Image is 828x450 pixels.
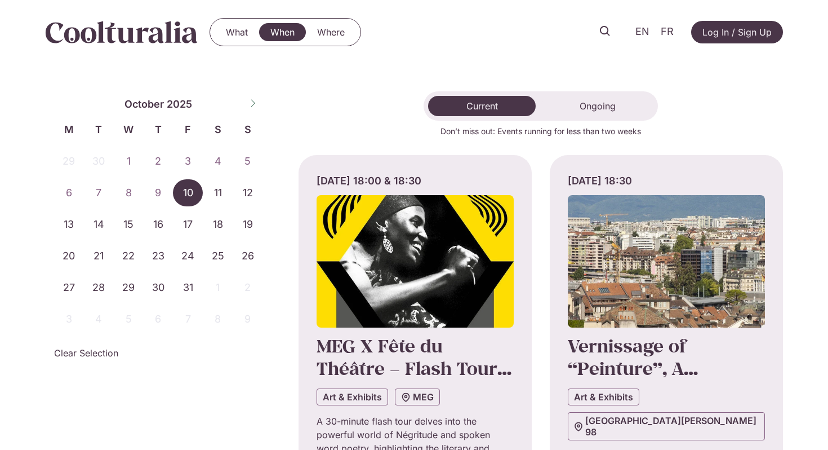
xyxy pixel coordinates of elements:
[84,179,114,206] span: October 7, 2025
[203,122,233,137] span: S
[54,242,84,270] span: October 20, 2025
[233,122,262,137] span: S
[124,96,164,112] span: October
[233,211,262,238] span: October 19, 2025
[203,211,233,238] span: October 18, 2025
[203,242,233,270] span: October 25, 2025
[568,195,765,328] img: Coolturalia - Vernissage de Peinture, une œuvre temporaire de Tayeb Kendouci
[54,211,84,238] span: October 13, 2025
[144,211,173,238] span: October 16, 2025
[173,306,203,333] span: November 7, 2025
[203,306,233,333] span: November 8, 2025
[317,195,514,328] img: Coolturalia - MEG X Fête du Théâtre – Visite flash : Quelle est la puissance de la parole?
[580,100,616,112] span: Ongoing
[114,179,144,206] span: October 8, 2025
[568,173,765,188] div: [DATE] 18:30
[173,274,203,301] span: October 31, 2025
[691,21,783,43] a: Log In / Sign Up
[54,306,84,333] span: November 3, 2025
[114,242,144,270] span: October 22, 2025
[144,122,173,137] span: T
[84,122,114,137] span: T
[84,211,114,238] span: October 14, 2025
[215,23,356,41] nav: Menu
[233,179,262,206] span: October 12, 2025
[144,306,173,333] span: November 6, 2025
[173,148,203,175] span: October 3, 2025
[54,274,84,301] span: October 27, 2025
[203,148,233,175] span: October 4, 2025
[655,24,679,40] a: FR
[630,24,655,40] a: EN
[114,122,144,137] span: W
[173,122,203,137] span: F
[635,26,649,38] span: EN
[233,242,262,270] span: October 26, 2025
[173,211,203,238] span: October 17, 2025
[167,96,192,112] span: 2025
[306,23,356,41] a: Where
[233,306,262,333] span: November 9, 2025
[317,334,511,403] a: MEG X Fête du Théâtre – Flash Tour: The Power of Words
[144,242,173,270] span: October 23, 2025
[144,179,173,206] span: October 9, 2025
[114,148,144,175] span: October 1, 2025
[466,100,498,112] span: Current
[661,26,674,38] span: FR
[568,412,765,440] a: [GEOGRAPHIC_DATA][PERSON_NAME] 98
[54,122,84,137] span: M
[173,242,203,270] span: October 24, 2025
[215,23,259,41] a: What
[54,179,84,206] span: October 6, 2025
[84,242,114,270] span: October 21, 2025
[233,274,262,301] span: November 2, 2025
[299,125,783,137] p: Don’t miss out: Events running for less than two weeks
[84,274,114,301] span: October 28, 2025
[84,148,114,175] span: September 30, 2025
[568,389,639,405] a: Art & Exhibits
[317,173,514,188] div: [DATE] 18:00 & 18:30
[114,306,144,333] span: November 5, 2025
[233,148,262,175] span: October 5, 2025
[702,25,772,39] span: Log In / Sign Up
[395,389,440,405] a: MEG
[54,148,84,175] span: September 29, 2025
[259,23,306,41] a: When
[144,274,173,301] span: October 30, 2025
[203,179,233,206] span: October 11, 2025
[114,211,144,238] span: October 15, 2025
[144,148,173,175] span: October 2, 2025
[114,274,144,301] span: October 29, 2025
[203,274,233,301] span: November 1, 2025
[54,346,118,360] a: Clear Selection
[173,179,203,206] span: October 10, 2025
[317,389,388,405] a: Art & Exhibits
[84,306,114,333] span: November 4, 2025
